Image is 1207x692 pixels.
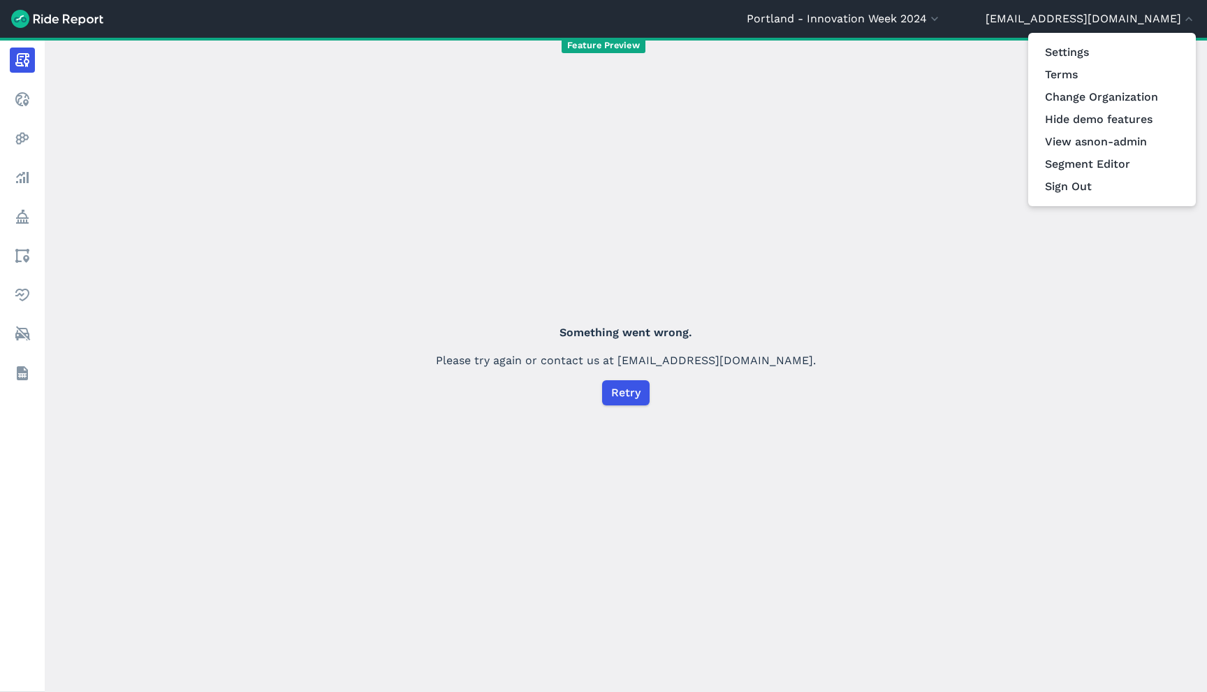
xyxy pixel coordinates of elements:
button: Hide demo features [1037,108,1187,131]
a: Settings [1037,41,1187,64]
button: Sign Out [1037,175,1187,198]
a: Change Organization [1037,86,1187,108]
button: View asnon-admin [1037,131,1187,153]
a: Segment Editor [1037,153,1187,175]
a: Terms [1037,64,1187,86]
